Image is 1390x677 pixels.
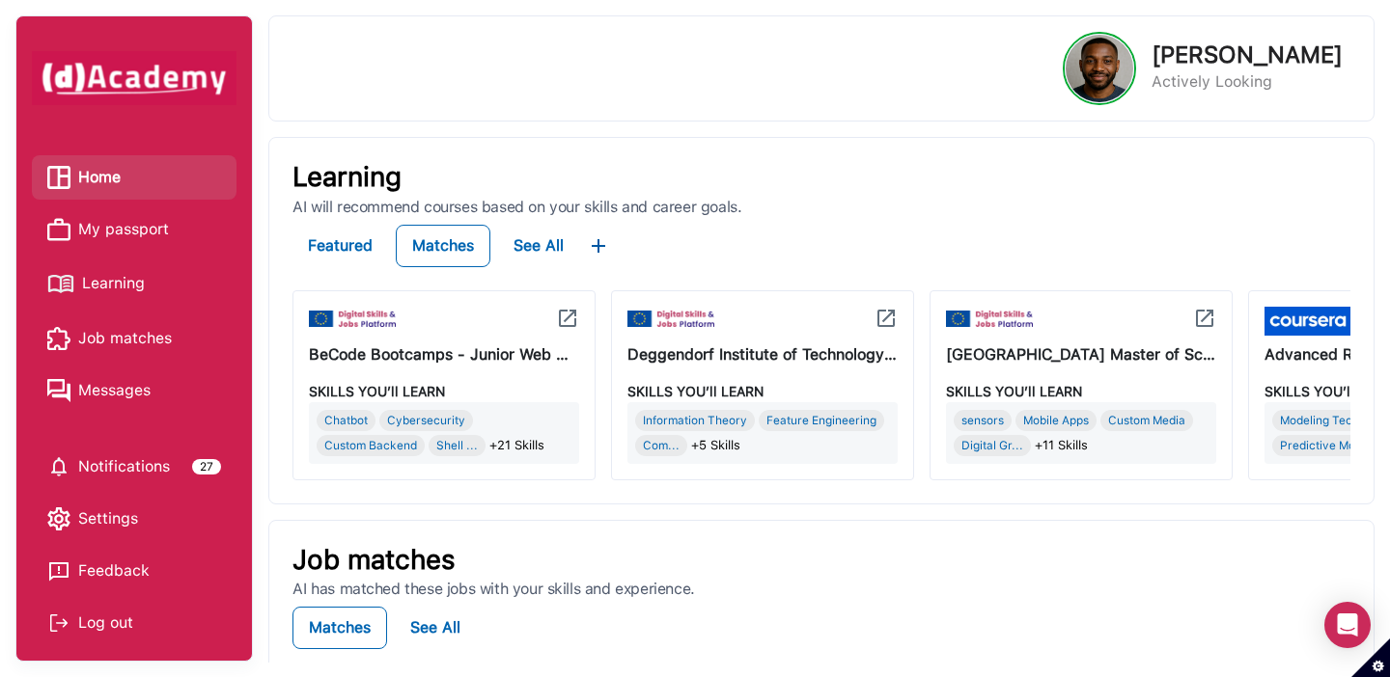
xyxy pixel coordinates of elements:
div: Chatbot [317,410,375,431]
div: Matches [412,234,474,257]
span: Settings [78,504,138,533]
img: icon [1265,307,1351,336]
img: Messages icon [47,379,70,402]
a: Learning iconLearning [47,267,221,301]
div: Custom Backend [317,435,425,456]
img: Learning icon [47,267,74,301]
div: See All [514,234,564,257]
span: +11 Skills [1035,435,1088,456]
a: Home iconHome [47,163,221,192]
img: My passport icon [47,218,70,241]
a: Messages iconMessages [47,376,221,405]
button: Matches [396,225,490,267]
div: Matches [309,616,371,639]
div: Cybersecurity [379,410,473,431]
span: Home [78,163,121,192]
img: Home icon [47,166,70,189]
span: Messages [78,376,151,405]
div: SKILLS YOU’ll LEARN [309,382,579,402]
span: Learning [82,269,145,298]
div: Information Theory [635,410,755,431]
img: setting [47,455,70,478]
div: Featured [308,234,373,257]
button: Matches [292,607,387,649]
div: See All [410,616,460,639]
span: Notifications [78,452,170,481]
p: Actively Looking [1152,70,1343,94]
div: Feature Engineering [759,410,884,431]
img: icon [309,311,396,327]
img: icon [556,307,579,330]
p: AI will recommend courses based on your skills and career goals. [292,198,1350,217]
div: 27 [192,459,221,474]
img: icon [1193,307,1216,330]
a: Job matches iconJob matches [47,324,221,353]
img: Log out [47,611,70,635]
div: Shell ... [429,435,486,456]
div: BeCode Bootcamps - Junior Web Developer, AI, DevSecOps [309,343,579,366]
button: Featured [292,225,388,267]
img: ... [587,234,610,257]
div: Open Intercom Messenger [1324,602,1371,648]
button: See All [395,607,476,649]
div: sensors [954,410,1012,431]
img: setting [47,507,70,530]
div: Digital Gr... [954,435,1031,456]
p: AI has matched these jobs with your skills and experience. [292,580,1350,599]
img: icon [946,311,1033,327]
div: SKILLS YOU’ll LEARN [946,382,1216,402]
img: Profile [1066,35,1133,102]
p: Job matches [292,544,1350,577]
div: Custom Media [1100,410,1193,431]
img: Job matches icon [47,327,70,350]
img: icon [627,311,714,327]
div: SKILLS YOU’ll LEARN [627,382,898,402]
div: Technical University of Denmark Master of Science in Human-Centred Artificial Intelligence [946,343,1216,366]
img: feedback [47,559,70,582]
p: [PERSON_NAME] [1152,43,1343,67]
span: +5 Skills [691,435,740,456]
span: Job matches [78,324,172,353]
a: Feedback [47,556,221,585]
div: Deggendorf Institute of Technology Master of Science in Artificial Intelligence and Data Science [627,343,898,366]
div: Log out [47,609,221,637]
div: Mobile Apps [1015,410,1097,431]
button: See All [498,225,579,267]
a: My passport iconMy passport [47,215,221,244]
div: Com... [635,435,687,456]
p: Learning [292,161,1350,194]
span: +21 Skills [489,435,544,456]
img: icon [875,307,898,330]
button: Set cookie preferences [1351,638,1390,677]
img: dAcademy [32,51,236,105]
span: My passport [78,215,169,244]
